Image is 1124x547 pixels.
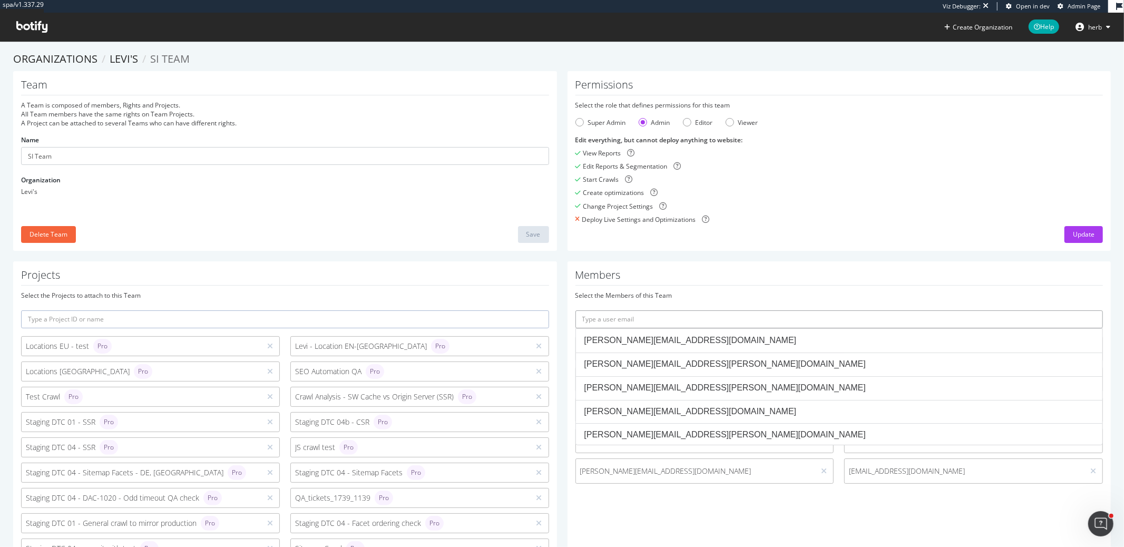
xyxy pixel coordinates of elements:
[26,364,257,379] div: Locations [GEOGRAPHIC_DATA]
[580,466,811,476] span: [PERSON_NAME][EMAIL_ADDRESS][DOMAIN_NAME]
[584,406,1094,418] div: [PERSON_NAME][EMAIL_ADDRESS][DOMAIN_NAME]
[584,429,1094,441] div: [PERSON_NAME][EMAIL_ADDRESS][PERSON_NAME][DOMAIN_NAME]
[232,470,242,476] span: Pro
[100,415,118,429] div: brand label
[583,149,621,158] div: View Reports
[295,516,526,531] div: Staging DTC 04 - Facet ordering check
[462,394,472,400] span: Pro
[93,339,112,354] div: brand label
[407,465,425,480] div: brand label
[411,470,421,476] span: Pro
[26,491,257,505] div: Staging DTC 04 - DAC-1020 - Odd timeout QA check
[1006,2,1050,11] a: Open in dev
[583,188,644,197] div: Create optimizations
[588,118,626,127] div: Super Admin
[1088,511,1113,536] iframe: Intercom live chat
[21,269,549,286] h1: Projects
[584,358,1094,370] div: [PERSON_NAME][EMAIL_ADDRESS][PERSON_NAME][DOMAIN_NAME]
[425,516,444,531] div: brand label
[584,382,1094,394] div: [PERSON_NAME][EMAIL_ADDRESS][PERSON_NAME][DOMAIN_NAME]
[13,52,1111,67] ol: breadcrumbs
[30,230,67,239] div: Delete Team
[683,118,713,127] div: Editor
[201,516,219,531] div: brand label
[100,440,118,455] div: brand label
[429,520,439,526] span: Pro
[849,466,1080,476] span: [EMAIL_ADDRESS][DOMAIN_NAME]
[575,118,626,127] div: Super Admin
[26,516,257,531] div: Staging DTC 01 - General crawl to mirror production
[1029,19,1059,34] span: Help
[575,135,1103,144] div: Edit everything, but cannot deploy anything to website :
[518,226,549,243] button: Save
[943,2,981,11] div: Viz Debugger:
[208,495,218,501] span: Pro
[575,79,1103,95] h1: Permissions
[1068,2,1100,10] span: Admin Page
[203,491,222,505] div: brand label
[295,491,526,505] div: QA_tickets_1739_1139
[379,495,389,501] span: Pro
[639,118,670,127] div: Admin
[944,22,1013,32] button: Create Organization
[435,343,445,349] span: Pro
[69,394,79,400] span: Pro
[97,343,107,349] span: Pro
[26,339,257,354] div: Locations EU - test
[696,118,713,127] div: Editor
[228,465,246,480] div: brand label
[21,310,549,328] input: Type a Project ID or name
[295,415,526,429] div: Staging DTC 04b - CSR
[205,520,215,526] span: Pro
[295,339,526,354] div: Levi - Location EN-[GEOGRAPHIC_DATA]
[366,364,384,379] div: brand label
[375,491,393,505] div: brand label
[26,389,257,404] div: Test Crawl
[21,101,549,128] div: A Team is composed of members, Rights and Projects. All Team members have the same rights on Team...
[651,118,670,127] div: Admin
[134,364,152,379] div: brand label
[583,175,619,184] div: Start Crawls
[583,162,668,171] div: Edit Reports & Segmentation
[295,465,526,480] div: Staging DTC 04 - Sitemap Facets
[138,368,148,375] span: Pro
[21,135,39,144] label: Name
[13,52,97,66] a: Organizations
[1088,23,1102,32] span: herb
[295,389,526,404] div: Crawl Analysis - SW Cache vs Origin Server (SSR)
[584,335,1094,347] div: [PERSON_NAME][EMAIL_ADDRESS][DOMAIN_NAME]
[726,118,758,127] div: Viewer
[378,419,388,425] span: Pro
[21,175,61,184] label: Organization
[295,364,526,379] div: SEO Automation QA
[1067,18,1119,35] button: herb
[21,79,549,95] h1: Team
[526,230,541,239] div: Save
[370,368,380,375] span: Pro
[1064,226,1103,243] button: Update
[1073,230,1094,239] div: Update
[374,415,392,429] div: brand label
[26,415,257,429] div: Staging DTC 01 - SSR
[104,419,114,425] span: Pro
[21,291,549,300] div: Select the Projects to attach to this Team
[431,339,449,354] div: brand label
[21,226,76,243] button: Delete Team
[26,440,257,455] div: Staging DTC 04 - SSR
[344,444,354,451] span: Pro
[21,147,549,165] input: Name
[26,465,257,480] div: Staging DTC 04 - Sitemap Facets - DE, [GEOGRAPHIC_DATA]
[21,187,549,196] div: Levi's
[582,215,696,224] div: Deploy Live Settings and Optimizations
[1058,2,1100,11] a: Admin Page
[738,118,758,127] div: Viewer
[575,101,1103,110] div: Select the role that defines permissions for this team
[458,389,476,404] div: brand label
[575,310,1103,328] input: Type a user email
[110,52,138,66] a: Levi's
[583,202,653,211] div: Change Project Settings
[295,440,526,455] div: JS crawl test
[575,291,1103,300] div: Select the Members of this Team
[575,269,1103,286] h1: Members
[104,444,114,451] span: Pro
